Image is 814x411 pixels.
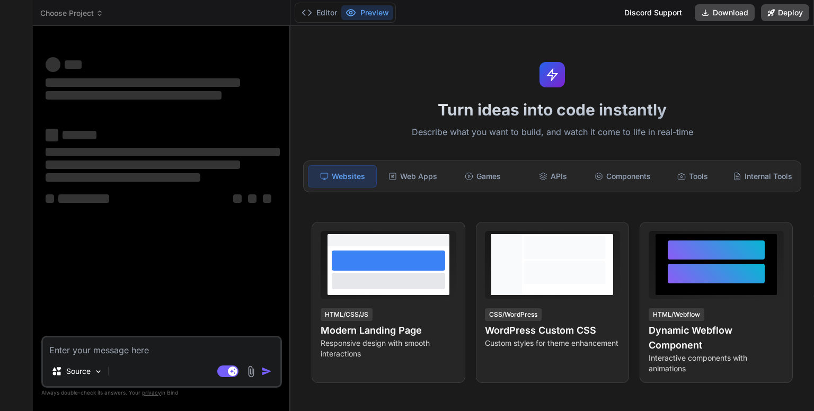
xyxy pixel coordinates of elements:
p: Source [66,366,91,377]
p: Always double-check its answers. Your in Bind [41,388,282,398]
p: Custom styles for theme enhancement [485,338,620,349]
div: Internal Tools [729,165,797,187]
span: ‌ [65,60,82,69]
span: ‌ [248,194,256,203]
button: Download [695,4,755,21]
button: Deploy [761,4,809,21]
span: Choose Project [40,8,103,19]
div: Web Apps [379,165,447,187]
span: ‌ [263,194,271,203]
div: APIs [519,165,587,187]
img: attachment [245,365,257,378]
div: Games [449,165,517,187]
div: HTML/Webflow [649,308,704,321]
span: ‌ [58,194,109,203]
div: Tools [659,165,727,187]
h4: Modern Landing Page [321,323,456,338]
span: ‌ [46,160,240,169]
button: Editor [297,5,341,20]
p: Interactive components with animations [649,353,784,374]
span: ‌ [63,131,96,139]
h4: Dynamic Webflow Component [649,323,784,353]
p: Responsive design with smooth interactions [321,338,456,359]
h4: WordPress Custom CSS [485,323,620,338]
span: ‌ [46,173,200,182]
span: ‌ [46,91,222,100]
span: ‌ [46,148,280,156]
div: CSS/WordPress [485,308,542,321]
button: Preview [341,5,393,20]
div: Components [589,165,657,187]
span: privacy [142,389,161,396]
span: ‌ [46,129,58,141]
img: Pick Models [94,367,103,376]
span: ‌ [233,194,242,203]
h1: Turn ideas into code instantly [297,100,808,119]
p: Describe what you want to build, and watch it come to life in real-time [297,126,808,139]
span: ‌ [46,78,240,87]
div: HTML/CSS/JS [321,308,373,321]
img: icon [261,366,272,377]
span: ‌ [46,194,54,203]
div: Websites [308,165,377,187]
div: Discord Support [618,4,688,21]
span: ‌ [46,57,60,72]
